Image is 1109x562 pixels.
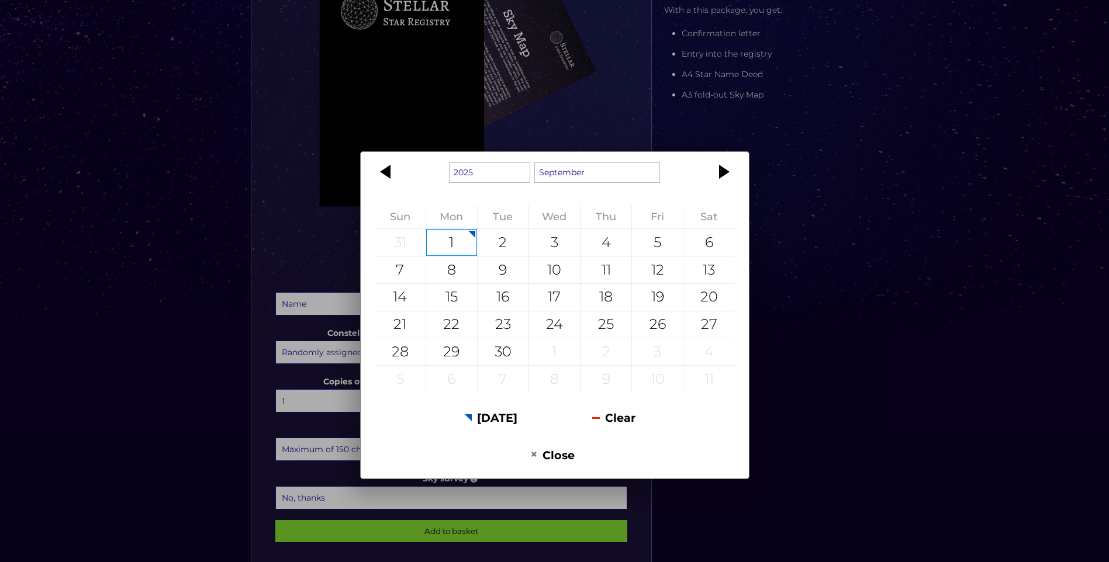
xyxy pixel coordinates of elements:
div: 14 September 2025 [375,284,426,311]
div: 7 September 2025 [375,256,426,283]
div: 9 October 2025 [581,366,631,393]
div: 3 September 2025 [529,229,580,256]
select: Select a month [534,162,661,183]
button: Close [493,440,611,469]
div: 15 September 2025 [426,284,477,311]
div: 23 September 2025 [478,311,528,338]
div: 9 September 2025 [478,256,528,283]
div: 7 October 2025 [478,366,528,393]
div: 4 September 2025 [581,229,631,256]
div: 19 September 2025 [632,284,683,311]
div: 21 September 2025 [375,311,426,338]
div: 25 September 2025 [581,311,631,338]
div: 6 October 2025 [426,366,477,393]
button: Clear [555,403,673,432]
div: 31 August 2025 [375,229,426,256]
div: 2 September 2025 [478,229,528,256]
div: 22 September 2025 [426,311,477,338]
div: 24 September 2025 [529,311,580,338]
th: Tuesday [477,205,528,229]
div: 10 September 2025 [529,256,580,283]
div: 10 October 2025 [632,366,683,393]
div: 5 September 2025 [632,229,683,256]
div: 8 October 2025 [529,366,580,393]
div: 12 September 2025 [632,256,683,283]
div: 28 September 2025 [375,338,426,365]
button: [DATE] [431,403,550,432]
div: 5 October 2025 [375,366,426,393]
th: Sunday [375,205,426,229]
th: Friday [632,205,683,229]
div: 20 September 2025 [683,284,734,311]
th: Wednesday [528,205,580,229]
div: 4 October 2025 [683,338,734,365]
div: 6 September 2025 [683,229,734,256]
th: Saturday [683,205,735,229]
div: 27 September 2025 [683,311,734,338]
div: 11 October 2025 [683,366,734,393]
th: Monday [426,205,477,229]
div: 2 October 2025 [581,338,631,365]
th: Thursday [581,205,632,229]
div: 30 September 2025 [478,338,528,365]
div: 17 September 2025 [529,284,580,311]
div: 13 September 2025 [683,256,734,283]
div: 1 October 2025 [529,338,580,365]
div: 16 September 2025 [478,284,528,311]
div: 1 September 2025 [426,229,477,256]
div: 29 September 2025 [426,338,477,365]
div: 11 September 2025 [581,256,631,283]
div: 18 September 2025 [581,284,631,311]
div: 8 September 2025 [426,256,477,283]
select: Select a year [449,162,530,183]
div: 3 October 2025 [632,338,683,365]
div: 26 September 2025 [632,311,683,338]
